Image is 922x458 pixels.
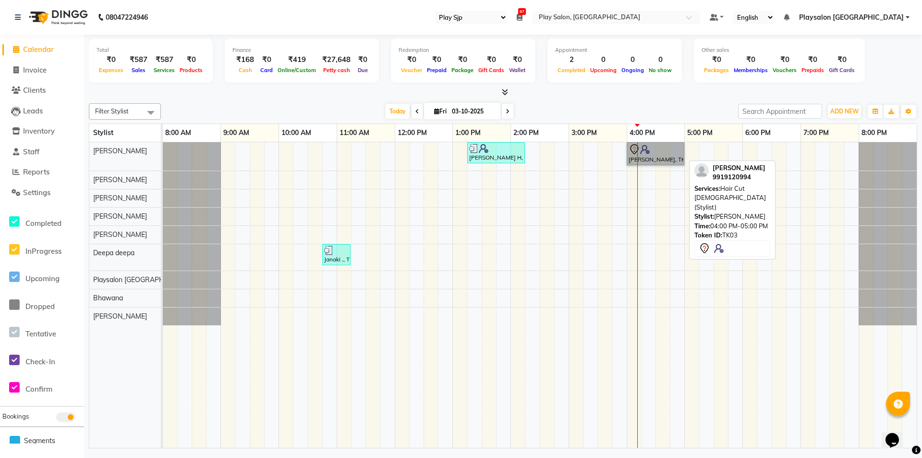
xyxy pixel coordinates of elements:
span: Deepa deepa [93,248,134,257]
span: Card [258,67,275,74]
span: Voucher [399,67,425,74]
span: Time: [694,222,710,230]
div: ₹0 [399,54,425,65]
a: 11:00 AM [337,126,372,140]
a: 12:00 PM [395,126,429,140]
span: Bookings [2,412,29,420]
div: ₹419 [275,54,318,65]
div: ₹0 [177,54,205,65]
div: ₹0 [476,54,507,65]
span: Dropped [25,302,55,311]
a: 10:00 AM [279,126,314,140]
span: Clients [23,86,46,95]
span: Prepaids [799,67,826,74]
a: 8:00 PM [859,126,889,140]
span: Products [177,67,205,74]
span: InProgress [25,247,61,256]
span: Ongoing [619,67,646,74]
div: ₹0 [799,54,826,65]
span: ADD NEW [830,108,859,115]
span: Hair Cut [DEMOGRAPHIC_DATA] (Stylist) [694,185,766,211]
span: Packages [702,67,731,74]
span: Tentative [25,329,56,338]
span: Sales [129,67,148,74]
span: 97 [518,8,526,15]
span: Filter Stylist [95,107,129,115]
span: Petty cash [321,67,352,74]
div: ₹587 [126,54,151,65]
span: Vouchers [770,67,799,74]
span: [PERSON_NAME] [93,230,147,239]
span: Due [355,67,370,74]
div: ₹587 [151,54,177,65]
img: logo [24,4,90,31]
div: 0 [646,54,674,65]
div: ₹0 [425,54,449,65]
div: [PERSON_NAME] H, TK02, 01:15 PM-02:15 PM, Hair Cut Men stylist [468,144,524,162]
div: 9919120994 [713,173,765,182]
span: Bhawana [93,294,123,302]
span: Stylist: [694,212,714,220]
span: Check-In [25,357,55,366]
span: Upcoming [588,67,619,74]
div: ₹0 [97,54,126,65]
span: [PERSON_NAME] [93,175,147,184]
span: Staff [23,147,39,156]
input: 2025-10-03 [449,104,497,119]
a: 2:00 PM [511,126,541,140]
div: ₹27,648 [318,54,354,65]
a: 5:00 PM [685,126,715,140]
div: TK03 [694,231,770,240]
span: Playsalon [GEOGRAPHIC_DATA] [799,12,904,23]
span: Reports [23,167,49,176]
span: Fri [432,108,449,115]
span: Expenses [97,67,126,74]
span: Today [386,104,410,119]
a: 8:00 AM [163,126,194,140]
div: Redemption [399,46,528,54]
div: Other sales [702,46,857,54]
span: Segments [24,436,55,446]
a: 3:00 PM [569,126,599,140]
div: ₹0 [449,54,476,65]
a: 4:00 PM [627,126,657,140]
span: Calendar [23,45,54,54]
div: [PERSON_NAME] [694,212,770,222]
div: 2 [555,54,588,65]
div: Appointment [555,46,674,54]
span: Confirm [25,384,52,394]
div: 0 [619,54,646,65]
span: Cash [236,67,255,74]
div: Finance [232,46,371,54]
span: Online/Custom [275,67,318,74]
span: Prepaid [425,67,449,74]
span: [PERSON_NAME] [93,212,147,221]
span: Upcoming [25,274,60,283]
div: Total [97,46,205,54]
span: Completed [555,67,588,74]
span: Completed [25,219,61,228]
span: Stylist [93,128,113,137]
div: ₹0 [507,54,528,65]
span: Memberships [731,67,770,74]
iframe: chat widget [882,420,912,448]
span: [PERSON_NAME] [93,194,147,202]
span: Settings [23,188,50,197]
a: 1:00 PM [453,126,483,140]
span: Wallet [507,67,528,74]
span: Playsalon [GEOGRAPHIC_DATA] [93,275,194,284]
span: Services: [694,185,720,192]
div: Janaki ., TK01, 10:45 AM-11:15 AM, Bead waxing upper lip,Threading-Eye Brow Shaping [323,246,350,264]
div: ₹168 [232,54,258,65]
a: 7:00 PM [801,126,831,140]
div: 04:00 PM-05:00 PM [694,222,770,231]
div: ₹0 [826,54,857,65]
span: [PERSON_NAME] [93,147,147,155]
div: ₹0 [731,54,770,65]
span: No show [646,67,674,74]
span: Package [449,67,476,74]
img: profile [694,163,709,178]
span: Inventory [23,126,55,136]
span: Leads [23,106,43,115]
div: ₹0 [354,54,371,65]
